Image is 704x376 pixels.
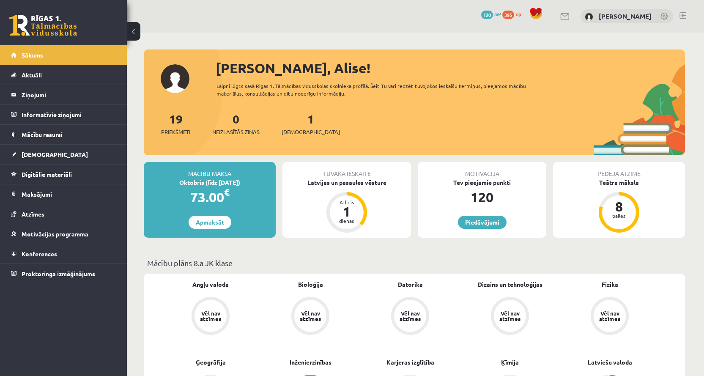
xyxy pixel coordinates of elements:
div: dienas [334,218,359,223]
a: 1[DEMOGRAPHIC_DATA] [282,111,340,136]
span: Proktoringa izmēģinājums [22,270,95,277]
a: [DEMOGRAPHIC_DATA] [11,145,116,164]
a: Vēl nav atzīmes [360,297,460,337]
a: Vēl nav atzīmes [260,297,360,337]
div: 8 [606,200,632,213]
a: Vēl nav atzīmes [161,297,260,337]
a: Aktuāli [11,65,116,85]
span: Mācību resursi [22,131,63,138]
span: xp [515,11,521,17]
div: 120 [418,187,546,207]
a: Maksājumi [11,184,116,204]
span: [DEMOGRAPHIC_DATA] [282,128,340,136]
div: Atlicis [334,200,359,205]
div: Oktobris (līdz [DATE]) [144,178,276,187]
div: Vēl nav atzīmes [498,310,522,321]
a: Latvijas un pasaules vēsture Atlicis 1 dienas [282,178,411,234]
a: Datorika [398,280,423,289]
img: Alise Dilevka [585,13,593,21]
legend: Maksājumi [22,184,116,204]
span: Motivācijas programma [22,230,88,238]
div: Latvijas un pasaules vēsture [282,178,411,187]
div: 1 [334,205,359,218]
a: Ķīmija [501,358,519,367]
div: Mācību maksa [144,162,276,178]
a: Vēl nav atzīmes [560,297,660,337]
div: Motivācija [418,162,546,178]
a: Karjeras izglītība [386,358,434,367]
div: Tuvākā ieskaite [282,162,411,178]
a: 395 xp [502,11,525,17]
a: Rīgas 1. Tālmācības vidusskola [9,15,77,36]
div: Vēl nav atzīmes [299,310,322,321]
a: Motivācijas programma [11,224,116,244]
legend: Ziņojumi [22,85,116,104]
span: Sākums [22,51,43,59]
div: balles [606,213,632,218]
div: Vēl nav atzīmes [199,310,222,321]
div: Teātra māksla [553,178,685,187]
a: Atzīmes [11,204,116,224]
div: 73.00 [144,187,276,207]
span: Digitālie materiāli [22,170,72,178]
a: Mācību resursi [11,125,116,144]
a: Angļu valoda [192,280,229,289]
a: Latviešu valoda [588,358,632,367]
a: Ģeogrāfija [196,358,226,367]
span: Konferences [22,250,57,258]
span: Neizlasītās ziņas [212,128,260,136]
a: Apmaksāt [189,216,231,229]
a: Informatīvie ziņojumi [11,105,116,124]
a: Vēl nav atzīmes [460,297,560,337]
div: Laipni lūgts savā Rīgas 1. Tālmācības vidusskolas skolnieka profilā. Šeit Tu vari redzēt tuvojošo... [216,82,541,97]
a: Inženierzinības [290,358,331,367]
span: 120 [481,11,493,19]
a: Teātra māksla 8 balles [553,178,685,234]
legend: Informatīvie ziņojumi [22,105,116,124]
a: Sākums [11,45,116,65]
a: 19Priekšmeti [161,111,190,136]
span: [DEMOGRAPHIC_DATA] [22,151,88,158]
a: Ziņojumi [11,85,116,104]
div: Vēl nav atzīmes [398,310,422,321]
span: mP [494,11,501,17]
a: Piedāvājumi [458,216,507,229]
span: Aktuāli [22,71,42,79]
span: Atzīmes [22,210,44,218]
a: Dizains un tehnoloģijas [478,280,542,289]
span: € [224,186,230,198]
a: Proktoringa izmēģinājums [11,264,116,283]
div: Vēl nav atzīmes [598,310,622,321]
a: 0Neizlasītās ziņas [212,111,260,136]
div: Tev pieejamie punkti [418,178,546,187]
p: Mācību plāns 8.a JK klase [147,257,682,269]
a: 120 mP [481,11,501,17]
a: Fizika [602,280,618,289]
div: [PERSON_NAME], Alise! [216,58,685,78]
a: [PERSON_NAME] [599,12,652,20]
div: Pēdējā atzīme [553,162,685,178]
a: Bioloģija [298,280,323,289]
a: Konferences [11,244,116,263]
span: 395 [502,11,514,19]
a: Digitālie materiāli [11,165,116,184]
span: Priekšmeti [161,128,190,136]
